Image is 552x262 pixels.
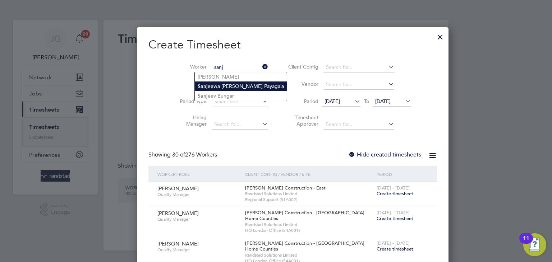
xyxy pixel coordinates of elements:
[377,246,413,252] span: Create timesheet
[157,247,240,253] span: Quality Manager
[323,62,394,72] input: Search for...
[172,151,185,158] span: 30 of
[212,62,268,72] input: Search for...
[245,191,373,197] span: Randstad Solutions Limited
[523,233,546,256] button: Open Resource Center, 11 new notifications
[195,81,287,91] li: eewa [PERSON_NAME] Payagala
[172,151,217,158] span: 276 Workers
[323,80,394,90] input: Search for...
[157,192,240,197] span: Quality Manager
[245,228,373,233] span: HO London Office (54A001)
[286,98,318,104] label: Period
[245,222,373,228] span: Randstad Solutions Limited
[174,98,207,104] label: Period Type
[325,98,340,104] span: [DATE]
[377,185,410,191] span: [DATE] - [DATE]
[245,240,364,252] span: [PERSON_NAME] Construction - [GEOGRAPHIC_DATA] Home Counties
[362,97,371,106] span: To
[174,64,207,70] label: Worker
[157,216,240,222] span: Quality Manager
[523,238,529,248] div: 11
[195,72,287,81] li: [PERSON_NAME]
[286,64,318,70] label: Client Config
[174,114,207,127] label: Hiring Manager
[375,98,391,104] span: [DATE]
[198,83,208,89] b: Sanj
[243,166,375,182] div: Client Config / Vendor / Site
[245,185,326,191] span: [PERSON_NAME] Construction - East
[286,81,318,87] label: Vendor
[157,210,199,216] span: [PERSON_NAME]
[377,191,413,197] span: Create timesheet
[212,120,268,130] input: Search for...
[148,37,437,52] h2: Create Timesheet
[375,166,430,182] div: Period
[348,151,421,158] label: Hide created timesheets
[286,114,318,127] label: Timesheet Approver
[212,97,268,107] input: Select one
[156,166,243,182] div: Worker / Role
[377,215,413,221] span: Create timesheet
[195,91,287,101] li: eev Bungar
[377,240,410,246] span: [DATE] - [DATE]
[323,120,394,130] input: Search for...
[245,197,373,202] span: Regional Support (51A002)
[377,210,410,216] span: [DATE] - [DATE]
[174,81,207,87] label: Site
[245,252,373,258] span: Randstad Solutions Limited
[157,240,199,247] span: [PERSON_NAME]
[198,93,208,99] b: Sanj
[157,185,199,192] span: [PERSON_NAME]
[148,151,218,159] div: Showing
[245,210,364,222] span: [PERSON_NAME] Construction - [GEOGRAPHIC_DATA] Home Counties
